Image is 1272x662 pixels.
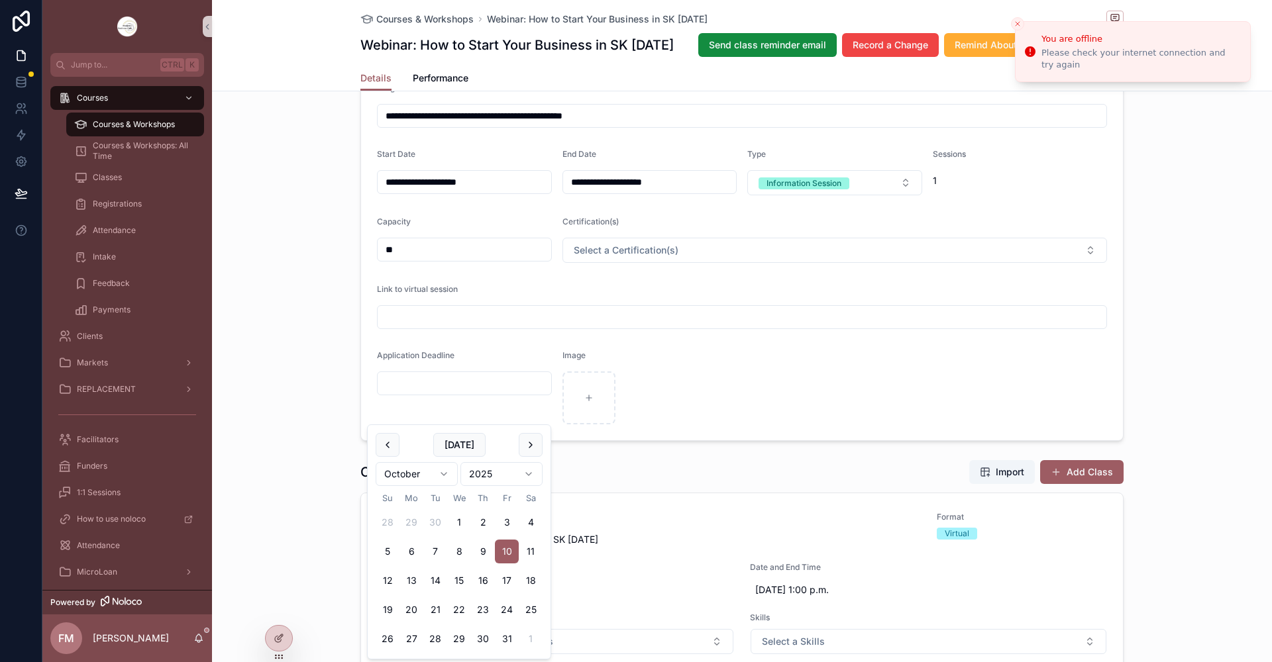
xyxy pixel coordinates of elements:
[360,463,411,481] h1: Classes
[66,245,204,269] a: Intake
[399,510,423,534] button: Monday, September 29th, 2025
[376,491,399,505] th: Sunday
[50,560,204,584] a: MicroLoan
[996,465,1024,479] span: Import
[562,350,586,360] span: Image
[471,540,495,563] button: Thursday, October 9th, 2025
[447,569,471,592] button: Wednesday, October 15th, 2025
[447,598,471,622] button: Wednesday, October 22nd, 2025
[50,324,204,348] a: Clients
[360,71,392,85] span: Details
[413,66,468,93] a: Performance
[66,218,204,242] a: Attendance
[944,33,1057,57] button: Remind About Intake
[117,16,138,37] img: App logo
[160,58,184,71] span: Ctrl
[487,13,708,26] a: Webinar: How to Start Your Business in SK [DATE]
[93,172,122,183] span: Classes
[751,629,1106,654] button: Select Button
[376,569,399,592] button: Sunday, October 12th, 2025
[382,533,916,546] span: Webinar: How to Start Your Business in SK [DATE]
[767,177,841,189] div: Information Session
[71,60,155,70] span: Jump to...
[360,66,392,91] a: Details
[399,627,423,651] button: Monday, October 27th, 2025
[50,454,204,478] a: Funders
[471,510,495,534] button: Thursday, October 2nd, 2025
[399,598,423,622] button: Monday, October 20th, 2025
[50,534,204,557] a: Attendance
[495,540,519,563] button: Friday, October 10th, 2025, selected
[562,149,596,159] span: End Date
[755,583,1102,596] span: [DATE] 1:00 p.m.
[747,149,766,159] span: Type
[50,351,204,375] a: Markets
[93,140,191,162] span: Courses & Workshops: All Time
[378,629,733,654] button: Select Button
[423,540,447,563] button: Tuesday, October 7th, 2025
[77,357,108,368] span: Markets
[495,569,519,592] button: Friday, October 17th, 2025
[77,93,108,103] span: Courses
[709,38,826,52] span: Send class reminder email
[93,305,131,315] span: Payments
[447,510,471,534] button: Wednesday, October 1st, 2025
[495,491,519,505] th: Friday
[376,510,399,534] button: Sunday, September 28th, 2025
[77,567,117,577] span: MicroLoan
[376,491,543,651] table: October 2025
[955,38,1047,52] span: Remind About Intake
[1041,32,1240,46] div: You are offline
[399,491,423,505] th: Monday
[471,627,495,651] button: Thursday, October 30th, 2025
[187,60,197,70] span: K
[50,86,204,110] a: Courses
[382,583,729,596] span: [DATE] 12:00 p.m.
[853,38,928,52] span: Record a Change
[519,540,543,563] button: Saturday, October 11th, 2025
[399,540,423,563] button: Monday, October 6th, 2025
[937,512,1108,522] span: Format
[969,460,1035,484] button: Import
[423,510,447,534] button: Tuesday, September 30th, 2025
[376,540,399,563] button: Sunday, October 5th, 2025
[377,512,921,522] span: Name
[66,298,204,322] a: Payments
[413,71,468,85] span: Performance
[377,612,734,623] span: Program Modules and Focus
[58,630,74,646] span: FM
[1041,47,1240,71] div: Please check your internet connection and try again
[360,13,474,26] a: Courses & Workshops
[42,77,212,590] div: scrollable content
[376,627,399,651] button: Sunday, October 26th, 2025
[423,598,447,622] button: Tuesday, October 21st, 2025
[433,433,486,457] button: [DATE]
[93,252,116,262] span: Intake
[519,569,543,592] button: Saturday, October 18th, 2025
[50,507,204,531] a: How to use noloco
[842,33,939,57] button: Record a Change
[77,487,121,498] span: 1:1 Sessions
[93,632,169,645] p: [PERSON_NAME]
[93,119,175,130] span: Courses & Workshops
[50,428,204,451] a: Facilitators
[447,627,471,651] button: Wednesday, October 29th, 2025
[423,627,447,651] button: Tuesday, October 28th, 2025
[377,350,454,360] span: Application Deadline
[495,627,519,651] button: Friday, October 31st, 2025
[495,598,519,622] button: Friday, October 24th, 2025
[66,139,204,163] a: Courses & Workshops: All Time
[519,598,543,622] button: Saturday, October 25th, 2025
[93,278,130,289] span: Feedback
[50,377,204,401] a: REPLACEMENT
[77,540,120,551] span: Attendance
[750,562,1107,573] span: Date and End Time
[66,271,204,295] a: Feedback
[399,569,423,592] button: Monday, October 13th, 2025
[945,528,969,540] div: Virtual
[747,170,922,195] button: Select Button
[50,597,95,608] span: Powered by
[423,491,447,505] th: Tuesday
[376,598,399,622] button: Sunday, October 19th, 2025
[562,216,619,226] span: Certification(s)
